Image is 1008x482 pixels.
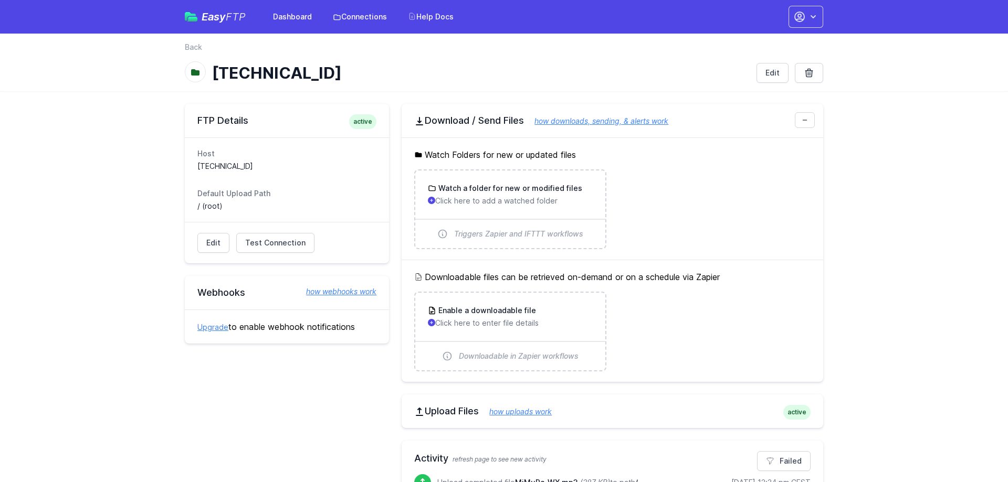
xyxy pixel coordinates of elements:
[197,114,376,127] h2: FTP Details
[436,305,536,316] h3: Enable a downloadable file
[185,42,823,59] nav: Breadcrumb
[757,451,811,471] a: Failed
[185,12,246,22] a: EasyFTP
[197,201,376,211] dd: / (root)
[236,233,314,253] a: Test Connection
[202,12,246,22] span: Easy
[414,405,811,417] h2: Upload Files
[185,12,197,22] img: easyftp_logo.png
[757,63,789,83] a: Edit
[197,188,376,199] dt: Default Upload Path
[197,233,229,253] a: Edit
[479,407,552,416] a: how uploads work
[327,7,393,26] a: Connections
[459,351,579,361] span: Downloadable in Zapier workflows
[415,170,605,248] a: Watch a folder for new or modified files Click here to add a watched folder Triggers Zapier and I...
[453,455,547,463] span: refresh page to see new activity
[185,309,389,344] div: to enable webhook notifications
[414,271,811,283] h5: Downloadable files can be retrieved on-demand or on a schedule via Zapier
[197,148,376,159] dt: Host
[524,116,668,125] a: how downloads, sending, & alerts work
[212,63,748,82] h1: [TECHNICAL_ID]
[414,114,811,127] h2: Download / Send Files
[454,229,583,239] span: Triggers Zapier and IFTTT workflows
[414,451,811,466] h2: Activity
[349,114,376,129] span: active
[197,161,376,172] dd: [TECHNICAL_ID]
[197,323,228,331] a: Upgrade
[428,196,592,206] p: Click here to add a watched folder
[245,238,306,248] span: Test Connection
[415,293,605,370] a: Enable a downloadable file Click here to enter file details Downloadable in Zapier workflows
[226,10,246,23] span: FTP
[428,318,592,328] p: Click here to enter file details
[267,7,318,26] a: Dashboard
[436,183,582,194] h3: Watch a folder for new or modified files
[197,286,376,299] h2: Webhooks
[185,42,202,52] a: Back
[296,286,376,297] a: how webhooks work
[402,7,460,26] a: Help Docs
[414,148,811,161] h5: Watch Folders for new or updated files
[783,405,811,420] span: active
